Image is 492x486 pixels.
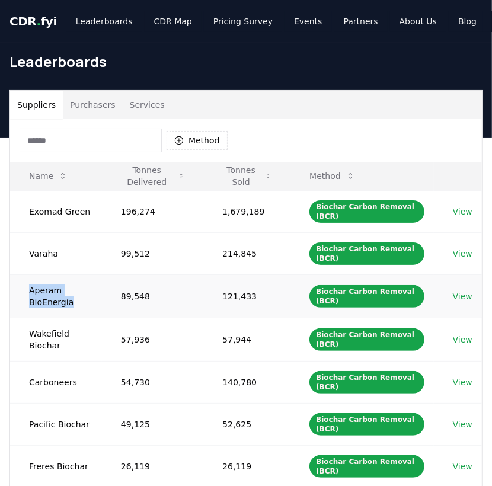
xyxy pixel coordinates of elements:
[9,52,483,71] h1: Leaderboards
[203,403,290,445] td: 52,625
[10,274,102,318] td: Aperam BioEnergia
[9,13,57,30] a: CDR.fyi
[66,11,486,32] nav: Main
[309,371,424,394] div: Biochar Carbon Removal (BCR)
[203,232,290,274] td: 214,845
[37,14,41,28] span: .
[10,361,102,403] td: Carboneers
[309,413,424,436] div: Biochar Carbon Removal (BCR)
[203,190,290,232] td: 1,679,189
[10,232,102,274] td: Varaha
[213,164,281,188] button: Tonnes Sold
[111,164,194,188] button: Tonnes Delivered
[203,318,290,361] td: 57,944
[10,190,102,232] td: Exomad Green
[453,206,472,218] a: View
[390,11,446,32] a: About Us
[102,190,203,232] td: 196,274
[102,232,203,274] td: 99,512
[123,91,172,119] button: Services
[9,14,57,28] span: CDR fyi
[102,403,203,445] td: 49,125
[300,164,365,188] button: Method
[20,164,77,188] button: Name
[102,274,203,318] td: 89,548
[204,11,282,32] a: Pricing Survey
[63,91,123,119] button: Purchasers
[102,361,203,403] td: 54,730
[285,11,331,32] a: Events
[309,200,424,223] div: Biochar Carbon Removal (BCR)
[145,11,202,32] a: CDR Map
[449,11,486,32] a: Blog
[309,242,424,265] div: Biochar Carbon Removal (BCR)
[10,91,63,119] button: Suppliers
[334,11,388,32] a: Partners
[10,318,102,361] td: Wakefield Biochar
[10,403,102,445] td: Pacific Biochar
[453,376,472,388] a: View
[453,461,472,472] a: View
[453,418,472,430] a: View
[203,361,290,403] td: 140,780
[203,274,290,318] td: 121,433
[309,328,424,351] div: Biochar Carbon Removal (BCR)
[453,334,472,346] a: View
[453,290,472,302] a: View
[453,248,472,260] a: View
[167,131,228,150] button: Method
[66,11,142,32] a: Leaderboards
[309,455,424,478] div: Biochar Carbon Removal (BCR)
[102,318,203,361] td: 57,936
[309,285,424,308] div: Biochar Carbon Removal (BCR)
